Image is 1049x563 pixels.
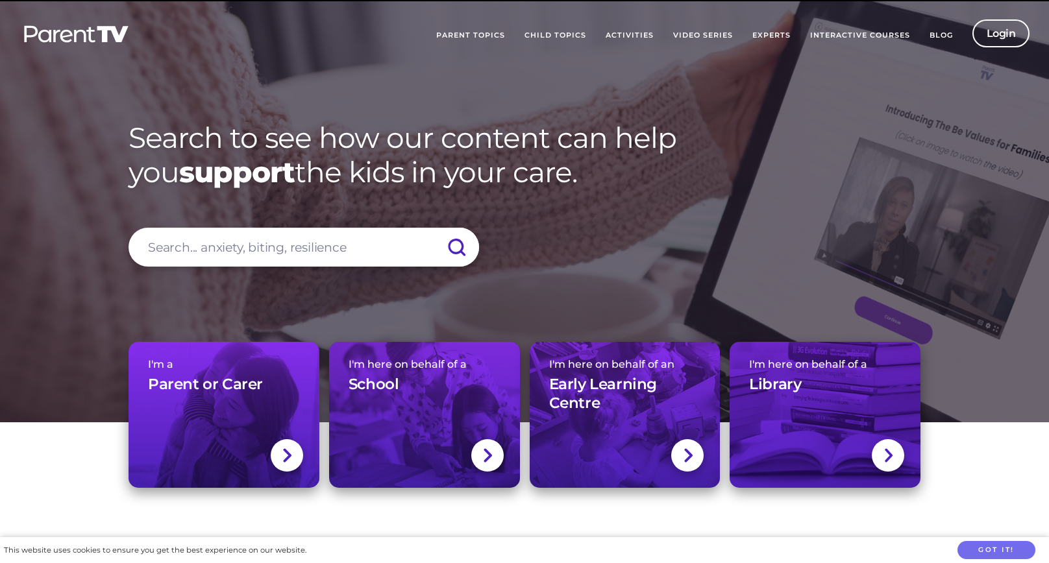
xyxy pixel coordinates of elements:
img: svg+xml;base64,PHN2ZyBlbmFibGUtYmFja2dyb3VuZD0ibmV3IDAgMCAxNC44IDI1LjciIHZpZXdCb3g9IjAgMCAxNC44ID... [282,447,291,464]
img: svg+xml;base64,PHN2ZyBlbmFibGUtYmFja2dyb3VuZD0ibmV3IDAgMCAxNC44IDI1LjciIHZpZXdCb3g9IjAgMCAxNC44ID... [482,447,492,464]
img: svg+xml;base64,PHN2ZyBlbmFibGUtYmFja2dyb3VuZD0ibmV3IDAgMCAxNC44IDI1LjciIHZpZXdCb3g9IjAgMCAxNC44ID... [883,447,893,464]
a: I'm here on behalf of anEarly Learning Centre [530,342,721,488]
a: Video Series [663,19,743,52]
a: Parent Topics [426,19,515,52]
h3: School [349,375,399,394]
a: Experts [743,19,800,52]
span: I'm here on behalf of a [749,358,901,370]
h3: Parent or Carer [148,375,263,394]
a: Interactive Courses [800,19,920,52]
a: Child Topics [515,19,596,52]
h1: Search to see how our content can help you the kids in your care. [129,121,920,189]
span: I'm a [148,358,300,370]
span: I'm here on behalf of an [549,358,701,370]
strong: support [179,154,295,189]
a: Login [972,19,1030,47]
a: I'm here on behalf of aLibrary [730,342,920,488]
a: Activities [596,19,663,52]
h3: Early Learning Centre [549,375,701,414]
span: I'm here on behalf of a [349,358,500,370]
input: Submit [434,228,479,267]
h3: Library [749,375,801,394]
input: Search... anxiety, biting, resilience [129,228,479,267]
a: I'm aParent or Carer [129,342,319,488]
div: This website uses cookies to ensure you get the best experience on our website. [4,544,306,557]
a: Blog [920,19,963,52]
button: Got it! [957,541,1035,560]
img: parenttv-logo-white.4c85aaf.svg [23,25,130,43]
img: svg+xml;base64,PHN2ZyBlbmFibGUtYmFja2dyb3VuZD0ibmV3IDAgMCAxNC44IDI1LjciIHZpZXdCb3g9IjAgMCAxNC44ID... [683,447,693,464]
a: I'm here on behalf of aSchool [329,342,520,488]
